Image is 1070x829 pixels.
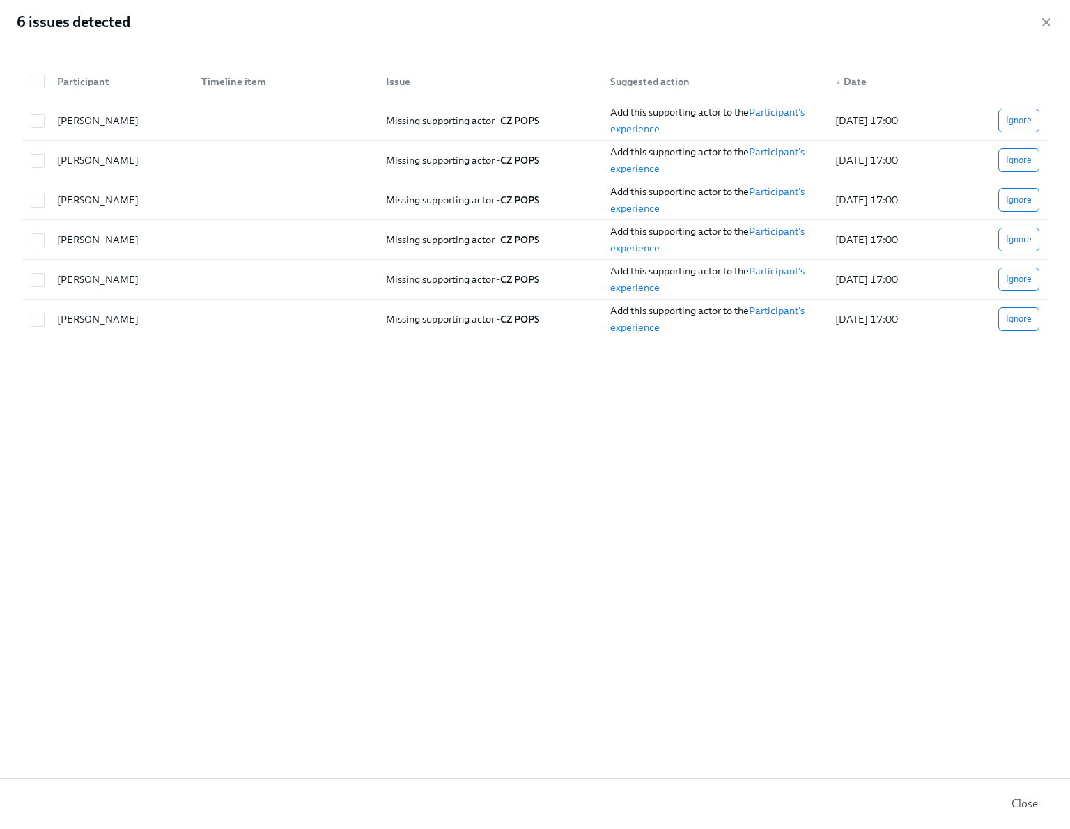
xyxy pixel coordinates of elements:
button: Ignore [998,228,1039,251]
span: Ignore [1006,114,1032,127]
strong: CZ POPS [500,114,540,127]
div: [PERSON_NAME]Missing supporting actor -CZ POPSAdd this supporting actor to theParticipant's exper... [22,101,1048,141]
span: Add this supporting actor to the [610,185,749,198]
div: Timeline item [190,68,375,95]
div: [PERSON_NAME]Missing supporting actor -CZ POPSAdd this supporting actor to theParticipant's exper... [22,220,1048,260]
div: [PERSON_NAME] [52,112,190,129]
div: [DATE] 17:00 [830,112,933,129]
div: Suggested action [605,73,823,90]
div: Suggested action [599,68,823,95]
span: Missing supporting actor - [386,313,540,325]
span: Ignore [1006,233,1032,247]
span: Add this supporting actor to the [610,225,749,238]
div: ▲Date [824,68,933,95]
div: [PERSON_NAME] [52,311,190,327]
strong: CZ POPS [500,273,540,286]
button: Ignore [998,307,1039,331]
button: Ignore [998,148,1039,172]
span: Missing supporting actor - [386,273,540,286]
span: Close [1011,797,1038,811]
div: [DATE] 17:00 [830,271,933,288]
div: Participant [46,68,190,95]
div: [DATE] 17:00 [830,152,933,169]
strong: CZ POPS [500,313,540,325]
button: Ignore [998,188,1039,212]
span: Add this supporting actor to the [610,265,749,277]
div: [PERSON_NAME] [52,192,190,208]
h2: 6 issues detected [17,12,130,33]
span: Ignore [1006,272,1032,286]
div: Participant [52,73,190,90]
div: [PERSON_NAME]Missing supporting actor -CZ POPSAdd this supporting actor to theParticipant's exper... [22,260,1048,300]
div: Issue [375,68,599,95]
div: Timeline item [196,73,375,90]
span: Missing supporting actor - [386,233,540,246]
div: [PERSON_NAME]Missing supporting actor -CZ POPSAdd this supporting actor to theParticipant's exper... [22,300,1048,339]
span: Ignore [1006,153,1032,167]
button: Ignore [998,268,1039,291]
span: Missing supporting actor - [386,154,540,166]
div: [PERSON_NAME] [52,271,190,288]
strong: CZ POPS [500,233,540,246]
div: [PERSON_NAME]Missing supporting actor -CZ POPSAdd this supporting actor to theParticipant's exper... [22,141,1048,180]
span: Missing supporting actor - [386,194,540,206]
span: Ignore [1006,193,1032,207]
span: ▲ [835,79,842,86]
span: Add this supporting actor to the [610,106,749,118]
div: [DATE] 17:00 [830,192,933,208]
strong: CZ POPS [500,194,540,206]
strong: CZ POPS [500,154,540,166]
div: [DATE] 17:00 [830,311,933,327]
span: Add this supporting actor to the [610,146,749,158]
div: Date [830,73,933,90]
div: [DATE] 17:00 [830,231,933,248]
div: [PERSON_NAME] [52,231,190,248]
span: Add this supporting actor to the [610,304,749,317]
div: [PERSON_NAME] [52,152,190,169]
span: Ignore [1006,312,1032,326]
div: Issue [380,73,599,90]
button: Close [1002,790,1048,818]
div: [PERSON_NAME]Missing supporting actor -CZ POPSAdd this supporting actor to theParticipant's exper... [22,180,1048,220]
button: Ignore [998,109,1039,132]
span: Missing supporting actor - [386,114,540,127]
